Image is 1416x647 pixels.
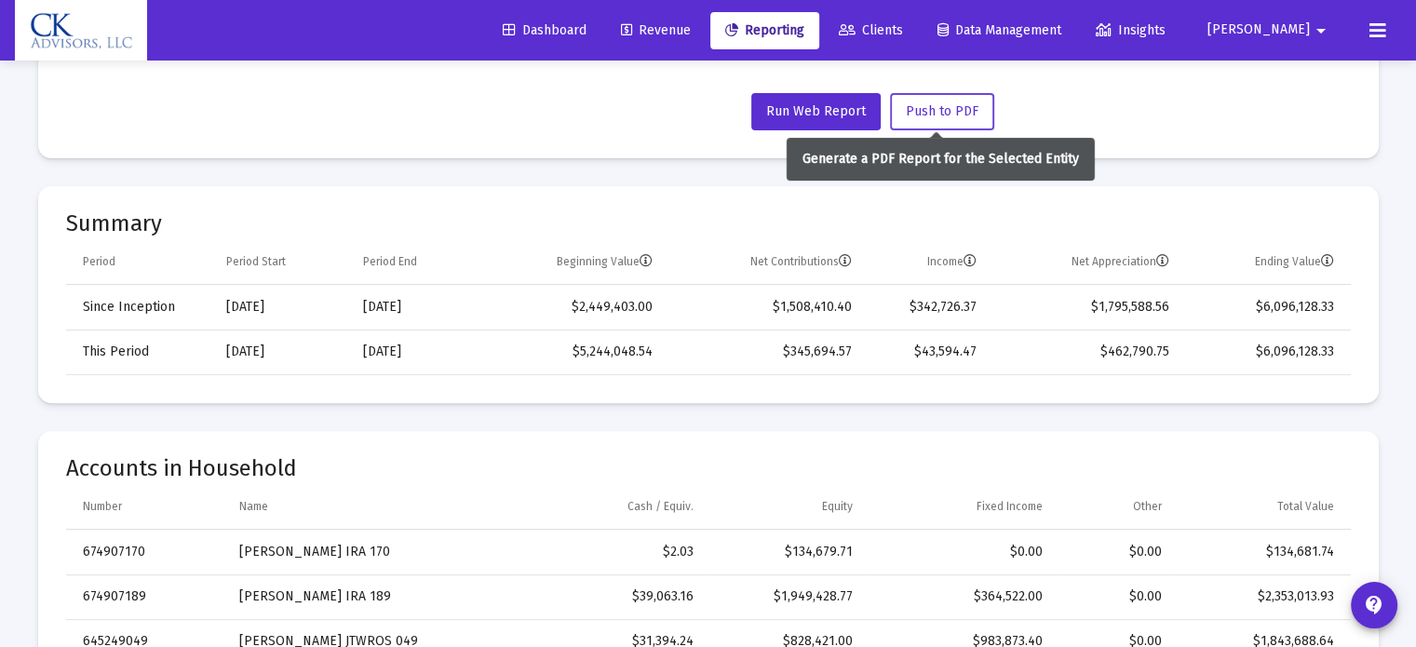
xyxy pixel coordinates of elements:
div: Fixed Income [977,499,1043,514]
td: Column Total Value [1175,485,1350,530]
div: $1,949,428.77 [720,587,853,606]
div: [DATE] [226,298,337,317]
div: $39,063.16 [532,587,694,606]
td: Column Cash / Equiv. [519,485,707,530]
div: $134,679.71 [720,543,853,561]
a: Revenue [606,12,706,49]
td: Column Ending Value [1181,240,1350,285]
span: Data Management [937,22,1061,38]
div: Net Appreciation [1071,254,1168,269]
div: Income [926,254,976,269]
td: Column Period [66,240,213,285]
td: $2,449,403.00 [479,285,666,330]
div: Cash / Equiv. [627,499,694,514]
a: Insights [1081,12,1180,49]
a: Dashboard [488,12,601,49]
div: [DATE] [363,343,466,361]
td: Column Period Start [213,240,350,285]
mat-card-title: Accounts in Household [66,459,1351,478]
td: $345,694.57 [666,330,865,374]
div: Period Start [226,254,286,269]
div: $134,681.74 [1188,543,1333,561]
td: 674907189 [66,574,226,619]
span: Dashboard [503,22,587,38]
div: $364,522.00 [879,587,1043,606]
div: $0.00 [1069,587,1163,606]
mat-icon: contact_support [1363,594,1385,616]
div: Total Value [1277,499,1334,514]
td: Column Period End [350,240,479,285]
td: Column Beginning Value [479,240,666,285]
td: $462,790.75 [989,330,1181,374]
td: [PERSON_NAME] IRA 170 [226,530,519,574]
td: Column Net Appreciation [989,240,1181,285]
span: Revenue [621,22,691,38]
div: Name [239,499,268,514]
span: Clients [839,22,903,38]
span: Push to PDF [906,103,978,119]
td: $1,508,410.40 [666,285,865,330]
div: $2,353,013.93 [1188,587,1333,606]
div: $0.00 [879,543,1043,561]
div: $0.00 [1069,543,1163,561]
td: $5,244,048.54 [479,330,666,374]
td: Column Name [226,485,519,530]
div: Number [83,499,122,514]
td: Column Number [66,485,226,530]
mat-card-title: Summary [66,214,1351,233]
td: Since Inception [66,285,213,330]
td: [PERSON_NAME] IRA 189 [226,574,519,619]
a: Data Management [923,12,1076,49]
td: Column Net Contributions [666,240,865,285]
div: Net Contributions [750,254,852,269]
div: Period End [363,254,417,269]
a: Clients [824,12,918,49]
td: This Period [66,330,213,374]
div: Beginning Value [557,254,653,269]
div: Data grid [66,240,1351,375]
button: Push to PDF [890,93,994,130]
td: Column Fixed Income [866,485,1056,530]
span: Insights [1096,22,1166,38]
div: Period [83,254,115,269]
td: $1,795,588.56 [989,285,1181,330]
td: $342,726.37 [865,285,989,330]
td: $6,096,128.33 [1181,330,1350,374]
span: [PERSON_NAME] [1207,22,1310,38]
button: Run Web Report [751,93,881,130]
a: Reporting [710,12,819,49]
td: $6,096,128.33 [1181,285,1350,330]
td: Column Equity [707,485,866,530]
div: Other [1133,499,1162,514]
mat-icon: arrow_drop_down [1310,12,1332,49]
td: Column Other [1056,485,1176,530]
td: $43,594.47 [865,330,989,374]
div: [DATE] [363,298,466,317]
td: 674907170 [66,530,226,574]
span: Run Web Report [766,103,866,119]
button: [PERSON_NAME] [1185,11,1355,48]
div: Ending Value [1255,254,1334,269]
img: Dashboard [29,12,133,49]
td: Column Income [865,240,989,285]
div: [DATE] [226,343,337,361]
span: Reporting [725,22,804,38]
div: $2.03 [532,543,694,561]
div: Equity [822,499,853,514]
